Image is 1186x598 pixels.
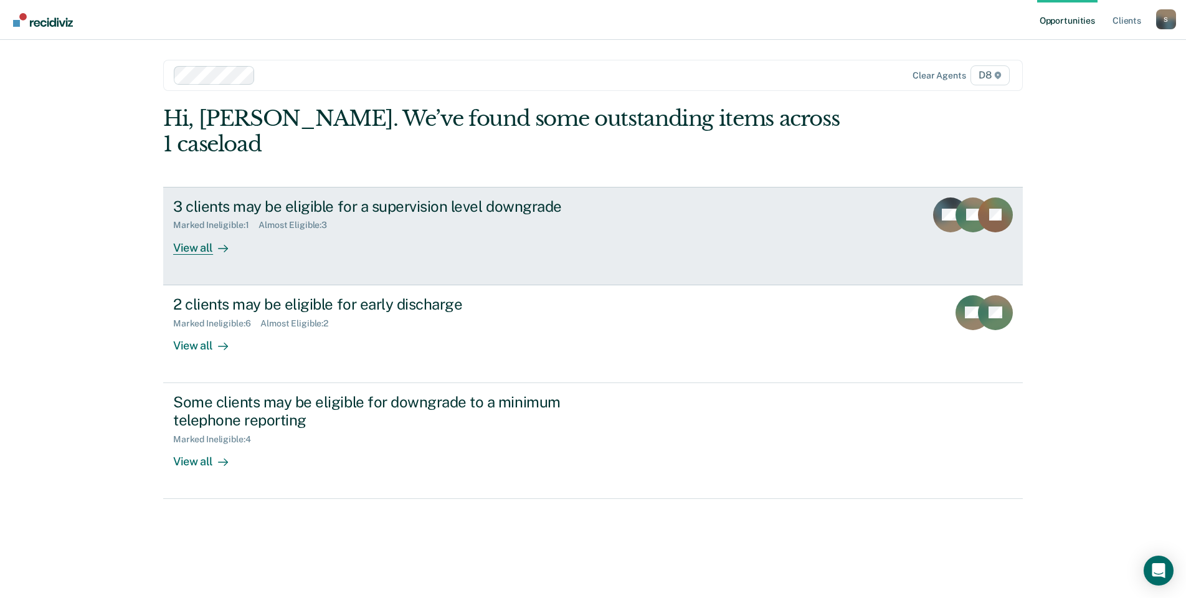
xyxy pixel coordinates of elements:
div: 2 clients may be eligible for early discharge [173,295,610,313]
div: Almost Eligible : 2 [260,318,338,329]
div: Marked Ineligible : 1 [173,220,259,230]
div: Marked Ineligible : 6 [173,318,260,329]
div: View all [173,328,243,353]
button: Profile dropdown button [1156,9,1176,29]
img: Recidiviz [13,13,73,27]
div: S [1156,9,1176,29]
div: View all [173,230,243,255]
div: Hi, [PERSON_NAME]. We’ve found some outstanding items across 1 caseload [163,106,851,157]
a: 3 clients may be eligible for a supervision level downgradeMarked Ineligible:1Almost Eligible:3Vi... [163,187,1023,285]
div: Open Intercom Messenger [1144,556,1174,586]
div: Clear agents [913,70,965,81]
a: Some clients may be eligible for downgrade to a minimum telephone reportingMarked Ineligible:4Vie... [163,383,1023,499]
div: Some clients may be eligible for downgrade to a minimum telephone reporting [173,393,610,429]
div: 3 clients may be eligible for a supervision level downgrade [173,197,610,216]
div: Marked Ineligible : 4 [173,434,260,445]
a: 2 clients may be eligible for early dischargeMarked Ineligible:6Almost Eligible:2View all [163,285,1023,383]
div: Almost Eligible : 3 [259,220,337,230]
div: View all [173,444,243,468]
span: D8 [970,65,1010,85]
